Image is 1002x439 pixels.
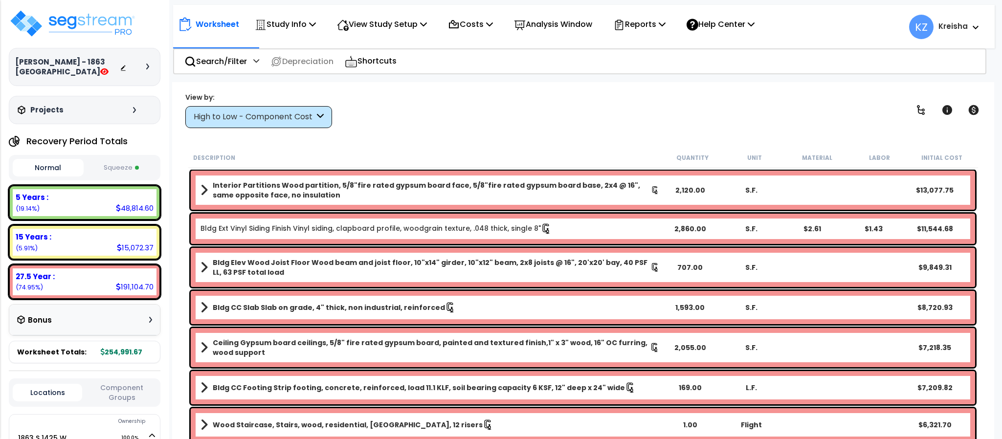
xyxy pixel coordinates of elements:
[337,18,427,31] p: View Study Setup
[16,192,48,202] b: 5 Years :
[200,258,660,277] a: Assembly Title
[213,303,445,312] b: Bldg CC Slab Slab on grade, 4" thick, non industrial, reinforced
[86,159,157,176] button: Squeeze
[345,54,397,68] p: Shortcuts
[660,383,721,393] div: 169.00
[29,416,160,427] div: Ownership
[782,224,843,234] div: $2.61
[676,154,709,162] small: Quantity
[13,159,84,176] button: Normal
[660,185,721,195] div: 2,120.00
[921,154,962,162] small: Initial Cost
[200,301,660,314] a: Assembly Title
[16,232,51,242] b: 15 Years :
[116,203,154,213] div: 48,814.60
[904,420,965,430] div: $6,321.70
[339,49,402,73] div: Shortcuts
[904,263,965,272] div: $9,849.31
[660,263,721,272] div: 707.00
[265,50,339,73] div: Depreciation
[213,338,650,357] b: Ceiling Gypsum board ceilings, 5/8" fire rated gypsum board, painted and textured finish,1" x 3" ...
[193,154,235,162] small: Description
[802,154,832,162] small: Material
[909,15,934,39] span: KZ
[721,383,782,393] div: L.F.
[213,258,650,277] b: Bldg Elev Wood Joist Floor Wood beam and joist floor, 10"x14" girder, 10"x12" beam, 2x8 joists @ ...
[213,420,483,430] b: Wood Staircase, Stairs, wood, residential, [GEOGRAPHIC_DATA], 12 risers
[116,282,154,292] div: 191,104.70
[255,18,316,31] p: Study Info
[904,185,965,195] div: $13,077.75
[687,18,755,31] p: Help Center
[721,420,782,430] div: Flight
[28,316,52,325] h3: Bonus
[184,55,247,68] p: Search/Filter
[938,21,968,31] b: Kreisha
[721,224,782,234] div: S.F.
[13,384,82,401] button: Locations
[904,303,965,312] div: $8,720.93
[213,180,651,200] b: Interior Partitions Wood partition, 5/8"fire rated gypsum board face, 5/8"fire rated gypsum board...
[196,18,239,31] p: Worksheet
[613,18,666,31] p: Reports
[660,303,721,312] div: 1,593.00
[660,343,721,352] div: 2,055.00
[869,154,890,162] small: Labor
[721,263,782,272] div: S.F.
[270,55,334,68] p: Depreciation
[448,18,493,31] p: Costs
[721,185,782,195] div: S.F.
[16,244,38,252] small: 5.910926423596504%
[213,383,625,393] b: Bldg CC Footing Strip footing, concrete, reinforced, load 11.1 KLF, soil bearing capacity 6 KSF, ...
[721,343,782,352] div: S.F.
[117,242,154,253] div: 15,072.37
[15,57,120,77] h3: [PERSON_NAME] - 1863 [GEOGRAPHIC_DATA]
[26,136,128,146] h4: Recovery Period Totals
[200,338,660,357] a: Assembly Title
[16,283,43,291] small: 74.9454678264588%
[87,382,156,403] button: Component Groups
[185,92,332,102] div: View by:
[904,224,965,234] div: $11,544.68
[200,418,660,432] a: Assembly Title
[200,223,552,234] a: Individual Item
[843,224,904,234] div: $1.43
[16,271,55,282] b: 27.5 Year :
[9,9,136,38] img: logo_pro_r.png
[660,420,721,430] div: 1.00
[200,180,660,200] a: Assembly Title
[101,347,142,357] b: 254,991.67
[904,383,965,393] div: $7,209.82
[17,347,87,357] span: Worksheet Totals:
[660,224,721,234] div: 2,860.00
[514,18,592,31] p: Analysis Window
[194,111,314,123] div: High to Low - Component Cost
[721,303,782,312] div: S.F.
[747,154,762,162] small: Unit
[200,381,660,395] a: Assembly Title
[904,343,965,352] div: $7,218.35
[30,105,64,115] h3: Projects
[16,204,40,213] small: 19.143605749944694%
